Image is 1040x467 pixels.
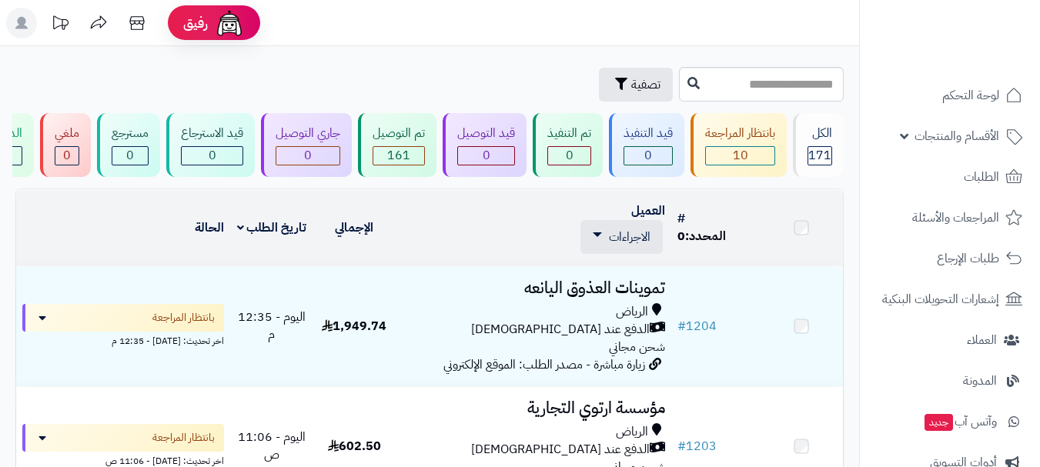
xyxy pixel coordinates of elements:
[335,218,373,237] a: الإجمالي
[677,227,685,245] span: 0
[402,279,665,297] h3: تموينات العذوق اليانعه
[923,411,997,432] span: وآتس آب
[869,199,1031,236] a: المراجعات والأسئلة
[209,146,216,165] span: 0
[705,125,775,142] div: بانتظار المراجعة
[37,113,94,177] a: ملغي 0
[609,228,650,246] span: الاجراءات
[808,125,832,142] div: الكل
[112,125,149,142] div: مسترجع
[355,113,440,177] a: تم التوصيل 161
[593,228,650,246] a: الاجراءات
[677,317,686,335] span: #
[790,113,847,177] a: الكل171
[677,437,686,455] span: #
[126,146,134,165] span: 0
[644,146,652,165] span: 0
[616,303,648,321] span: الرياض
[869,77,1031,114] a: لوحة التحكم
[530,113,606,177] a: تم التنفيذ 0
[322,317,386,335] span: 1,949.74
[41,8,79,42] a: تحديثات المنصة
[258,113,355,177] a: جاري التوصيل 0
[63,146,71,165] span: 0
[373,125,425,142] div: تم التوصيل
[631,75,660,94] span: تصفية
[677,437,717,455] a: #1203
[276,125,340,142] div: جاري التوصيل
[387,146,410,165] span: 161
[547,125,591,142] div: تم التنفيذ
[55,147,79,165] div: 0
[181,125,243,142] div: قيد الاسترجاع
[112,147,148,165] div: 0
[677,209,685,228] a: #
[304,146,312,165] span: 0
[808,146,831,165] span: 171
[677,317,717,335] a: #1204
[276,147,339,165] div: 0
[609,338,665,356] span: شحن مجاني
[440,113,530,177] a: قيد التوصيل 0
[195,218,224,237] a: الحالة
[915,125,999,147] span: الأقسام والمنتجات
[163,113,258,177] a: قيد الاسترجاع 0
[964,166,999,188] span: الطلبات
[214,8,245,38] img: ai-face.png
[471,321,650,339] span: الدفع عند [DEMOGRAPHIC_DATA]
[687,113,790,177] a: بانتظار المراجعة 10
[566,146,574,165] span: 0
[869,158,1031,195] a: الطلبات
[458,147,514,165] div: 0
[869,322,1031,359] a: العملاء
[869,240,1031,277] a: طلبات الإرجاع
[616,423,648,441] span: الرياض
[624,125,673,142] div: قيد التنفيذ
[328,437,381,455] span: 602.50
[238,308,306,344] span: اليوم - 12:35 م
[237,218,307,237] a: تاريخ الطلب
[152,310,215,325] span: بانتظار المراجعة
[733,146,748,165] span: 10
[606,113,687,177] a: قيد التنفيذ 0
[869,403,1031,440] a: وآتس آبجديد
[94,113,163,177] a: مسترجع 0
[942,85,999,106] span: لوحة التحكم
[677,228,754,245] div: المحدد:
[443,355,645,374] span: زيارة مباشرة - مصدر الطلب: الموقع الإلكتروني
[238,428,306,464] span: اليوم - 11:06 ص
[483,146,490,165] span: 0
[183,14,208,32] span: رفيق
[706,147,774,165] div: 10
[471,441,650,459] span: الدفع عند [DEMOGRAPHIC_DATA]
[55,125,79,142] div: ملغي
[402,399,665,417] h3: مؤسسة ارتوي التجارية
[925,414,953,431] span: جديد
[624,147,672,165] div: 0
[631,202,665,220] a: العميل
[967,329,997,351] span: العملاء
[373,147,424,165] div: 161
[912,207,999,228] span: المراجعات والأسئلة
[22,332,224,348] div: اخر تحديث: [DATE] - 12:35 م
[869,281,1031,318] a: إشعارات التحويلات البنكية
[152,430,215,445] span: بانتظار المراجعة
[599,68,673,102] button: تصفية
[182,147,242,165] div: 0
[937,248,999,269] span: طلبات الإرجاع
[548,147,590,165] div: 0
[882,289,999,310] span: إشعارات التحويلات البنكية
[457,125,515,142] div: قيد التوصيل
[963,370,997,392] span: المدونة
[869,362,1031,399] a: المدونة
